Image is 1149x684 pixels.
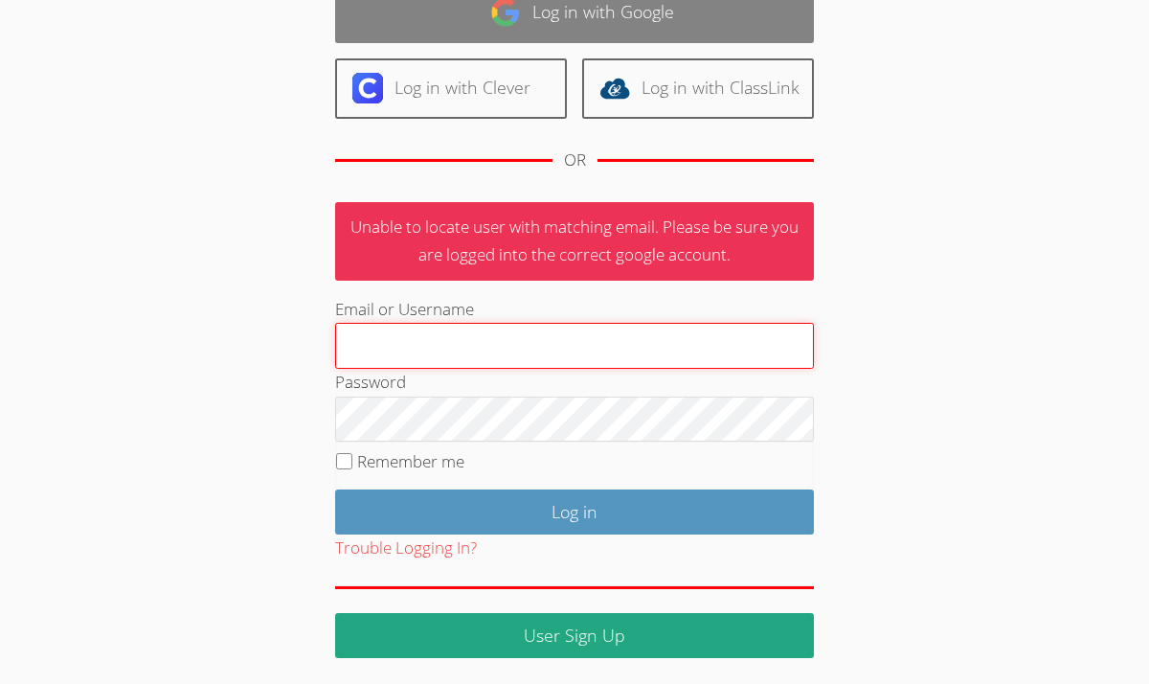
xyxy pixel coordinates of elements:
label: Password [335,371,406,393]
button: Trouble Logging In? [335,535,477,562]
img: classlink-logo-d6bb404cc1216ec64c9a2012d9dc4662098be43eaf13dc465df04b49fa7ab582.svg [599,73,630,103]
div: OR [564,147,586,174]
a: User Sign Up [335,613,814,658]
a: Log in with Clever [335,58,567,119]
label: Remember me [357,450,464,472]
p: Unable to locate user with matching email. Please be sure you are logged into the correct google ... [335,202,814,281]
input: Log in [335,490,814,535]
img: clever-logo-6eab21bc6e7a338710f1a6ff85c0baf02591cd810cc4098c63d3a4b26e2feb20.svg [352,73,383,103]
label: Email or Username [335,298,474,320]
a: Log in with ClassLink [582,58,814,119]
